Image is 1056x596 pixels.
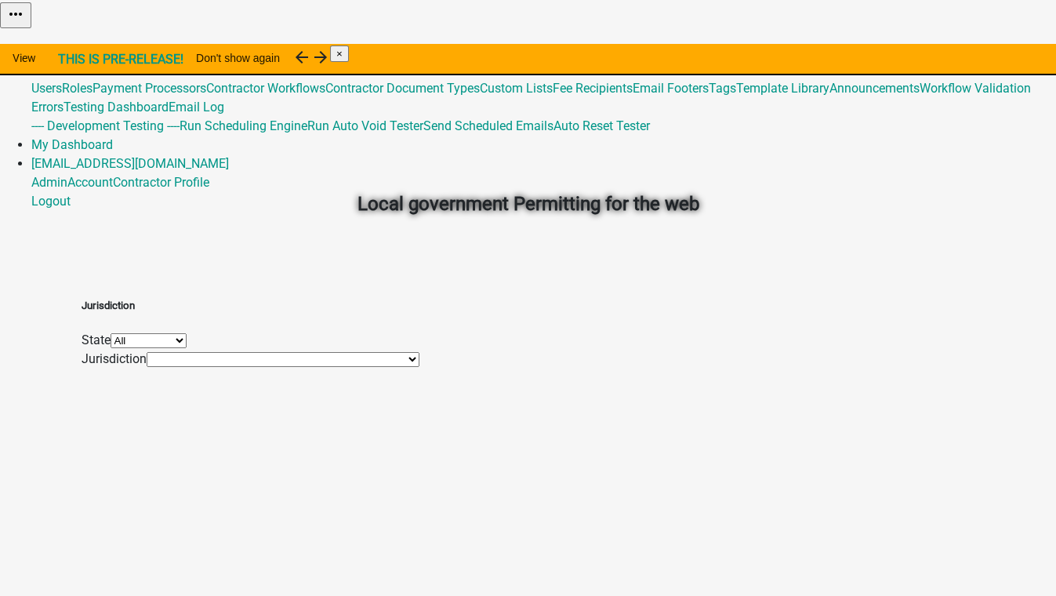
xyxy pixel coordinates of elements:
[82,333,111,347] label: State
[311,48,330,67] i: arrow_forward
[82,298,419,314] h5: Jurisdiction
[82,351,147,366] label: Jurisdiction
[292,48,311,67] i: arrow_back
[336,48,343,60] span: ×
[330,45,349,62] button: Close
[183,44,292,72] button: Don't show again
[58,52,183,67] strong: THIS IS PRE-RELEASE!
[93,190,963,218] h2: Local government Permitting for the web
